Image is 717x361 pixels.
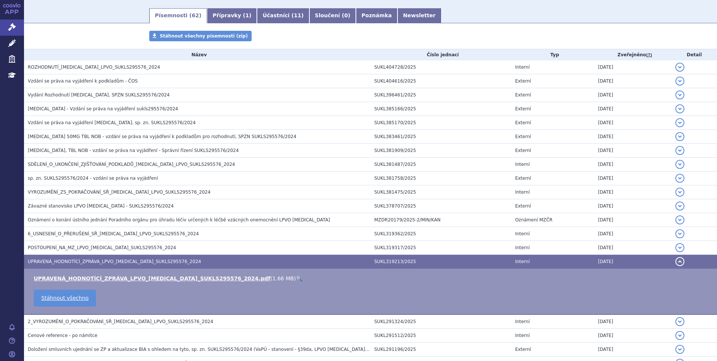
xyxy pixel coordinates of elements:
td: SUKL381909/2025 [370,144,511,158]
button: detail [675,243,684,252]
a: Písemnosti (62) [149,8,207,23]
td: [DATE] [594,171,672,185]
span: Stáhnout všechny písemnosti (zip) [160,33,248,39]
td: [DATE] [594,60,672,74]
td: [DATE] [594,199,672,213]
th: Typ [511,49,594,60]
span: Externí [515,78,531,84]
span: 0 [344,12,348,18]
li: ( ) [34,275,709,282]
span: Doložení smluvních ujednání se ZP a aktualizace BIA s ohledem na tyto, sp. zn. SUKLS295576/2024 (... [28,347,490,352]
td: [DATE] [594,185,672,199]
span: POSTOUPENÍ_NA_MZ_LPVO_QINLOCK_SUKLS295576_2024 [28,245,176,250]
td: SUKL291512/2025 [370,329,511,343]
button: detail [675,215,684,224]
a: UPRAVENÁ_HODNOTÍCÍ_ZPRÁVA_LPVO_[MEDICAL_DATA]_SUKLS295576_2024.pdf [34,275,270,281]
td: MZDR20179/2025-2/MIN/KAN [370,213,511,227]
span: QINLOCK, TBL NOB - vzdání se práva na vyjádření - Správní řízení SUKLS295576/2024 [28,148,239,153]
td: SUKL385166/2025 [370,102,511,116]
td: SUKL385170/2025 [370,116,511,130]
span: Vydání Rozhodnutí QINLOCK, SPZN SUKLS295576/2024 [28,92,170,98]
a: Stáhnout všechno [34,290,96,307]
td: SUKL383461/2025 [370,130,511,144]
td: [DATE] [594,102,672,116]
span: Oznámení MZČR [515,217,553,223]
button: detail [675,146,684,155]
td: SUKL291324/2025 [370,314,511,329]
span: Cenové reference - po námitce [28,333,97,338]
span: 1 [245,12,249,18]
span: Interní [515,259,530,264]
button: detail [675,229,684,238]
button: detail [675,90,684,99]
button: detail [675,63,684,72]
button: detail [675,317,684,326]
span: Interní [515,162,530,167]
td: SUKL404616/2025 [370,74,511,88]
th: Detail [672,49,717,60]
span: Interní [515,190,530,195]
button: detail [675,345,684,354]
span: sp. zn. SUKLS295576/2024 - vzdání se práva na vyjádření [28,176,158,181]
td: SUKL381475/2025 [370,185,511,199]
span: Interní [515,333,530,338]
a: Sloučení (0) [309,8,356,23]
td: [DATE] [594,255,672,269]
td: [DATE] [594,213,672,227]
span: Externí [515,92,531,98]
td: SUKL378707/2025 [370,199,511,213]
td: [DATE] [594,130,672,144]
button: detail [675,257,684,266]
td: [DATE] [594,74,672,88]
td: SUKL381487/2025 [370,158,511,171]
a: Přípravky (1) [207,8,257,23]
span: 11 [294,12,301,18]
span: Oznámení o konání ústního jednání Poradního orgánu pro úhradu léčiv určených k léčbě vzácných one... [28,217,330,223]
button: detail [675,174,684,183]
span: Interní [515,245,530,250]
span: 2_VYROZUMĚNÍ_O_POKRAČOVÁNÍ_SŘ_QINLOCK_LPVO_SUKLS295576_2024 [28,319,213,324]
span: QINLOCK 50MG TBL NOB - vzdání se práva na vyjádření k podkladům pro rozhodnutí, SPZN SUKLS295576/... [28,134,296,139]
a: Newsletter [397,8,441,23]
span: Interní [515,231,530,236]
td: [DATE] [594,158,672,171]
span: VYROZUMĚNÍ_ZS_POKRAČOVÁNÍ_SŘ_QINLOCK_LPVO_SUKLS295576_2024 [28,190,210,195]
span: Externí [515,120,531,125]
td: SUKL319317/2025 [370,241,511,255]
th: Číslo jednací [370,49,511,60]
th: Zveřejněno [594,49,672,60]
span: Externí [515,134,531,139]
span: UPRAVENÁ_HODNOTÍCÍ_ZPRÁVA_LPVO_QINLOCK_SUKLS295576_2024 [28,259,201,264]
span: 1.66 MB [272,275,294,281]
td: [DATE] [594,144,672,158]
td: SUKL396461/2025 [370,88,511,102]
td: SUKL319213/2025 [370,255,511,269]
td: SUKL404728/2025 [370,60,511,74]
span: Externí [515,148,531,153]
a: Účastníci (11) [257,8,309,23]
td: SUKL319362/2025 [370,227,511,241]
a: 🔍 [296,275,302,281]
td: [DATE] [594,241,672,255]
span: Závazné stanovisko LPVO QINLOCK - SUKLS295576/2024 [28,203,174,209]
span: Externí [515,106,531,111]
th: Název [24,49,370,60]
td: SUKL291196/2025 [370,343,511,356]
span: Vzdání se práva na vyjádření QINLOCK, sp. zn. SUKLS295576/2024 [28,120,196,125]
span: Vzdání se práva na vyjádření k podkladům - ČOS [28,78,138,84]
span: Interní [515,65,530,70]
td: [DATE] [594,343,672,356]
button: detail [675,160,684,169]
span: 62 [192,12,199,18]
button: detail [675,132,684,141]
td: [DATE] [594,116,672,130]
span: ROZHODNUTÍ_QINLOCK_LPVO_SUKLS295576_2024 [28,65,160,70]
td: [DATE] [594,314,672,329]
button: detail [675,331,684,340]
span: 6_USNESENÍ_O_PŘERUŠENÍ_SŘ_QINLOCK_LPVO_SUKLS295576_2024 [28,231,199,236]
span: Externí [515,347,531,352]
a: Stáhnout všechny písemnosti (zip) [149,31,252,41]
button: detail [675,104,684,113]
span: Externí [515,203,531,209]
td: SUKL381758/2025 [370,171,511,185]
